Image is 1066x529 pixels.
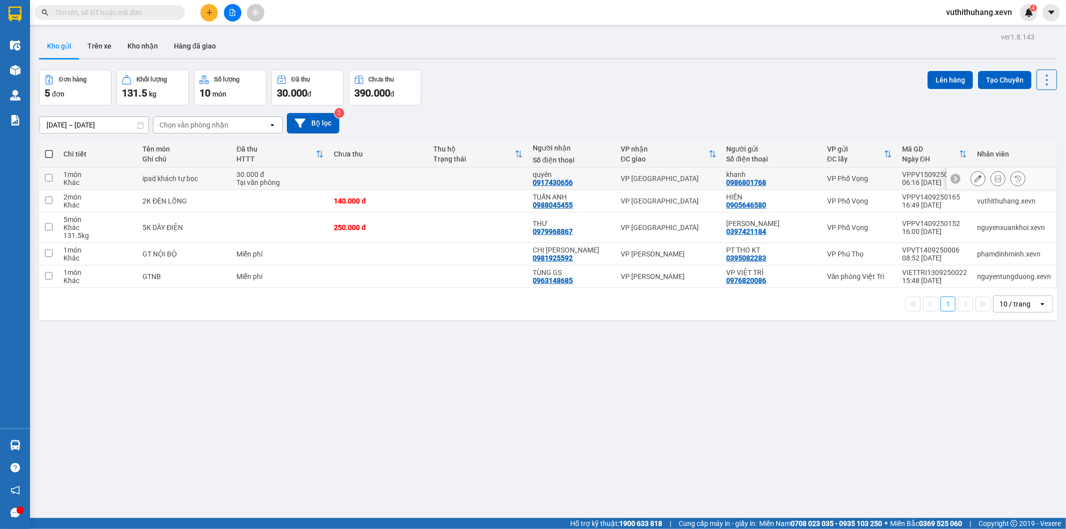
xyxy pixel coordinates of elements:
[727,276,767,284] div: 0976820086
[621,174,717,182] div: VP [GEOGRAPHIC_DATA]
[902,178,967,186] div: 06:16 [DATE]
[533,201,573,209] div: 0988045455
[39,69,111,105] button: Đơn hàng5đơn
[902,227,967,235] div: 16:00 [DATE]
[229,9,236,16] span: file-add
[727,268,817,276] div: VP VIỆT TRÌ
[10,90,20,100] img: warehouse-icon
[166,34,224,58] button: Hàng đã giao
[287,113,339,133] button: Bộ lọc
[619,519,662,527] strong: 1900 633 818
[10,463,20,472] span: question-circle
[206,9,213,16] span: plus
[902,201,967,209] div: 16:49 [DATE]
[621,197,717,205] div: VP [GEOGRAPHIC_DATA]
[55,7,173,18] input: Tìm tên, số ĐT hoặc mã đơn
[902,170,967,178] div: VPPV1509250001
[1011,520,1018,527] span: copyright
[63,276,132,284] div: Khác
[919,519,962,527] strong: 0369 525 060
[236,272,324,280] div: Miễn phí
[727,193,817,201] div: HIỀN
[142,223,226,231] div: 5K DÂY ĐIỆN
[727,219,817,227] div: NGUYỄN THÁI ANH
[977,250,1051,258] div: phamdinhminh.xevn
[199,87,210,99] span: 10
[10,65,20,75] img: warehouse-icon
[902,193,967,201] div: VPPV1409250165
[10,40,20,50] img: warehouse-icon
[136,76,167,83] div: Khối lượng
[533,178,573,186] div: 0917430656
[822,141,897,167] th: Toggle SortBy
[63,246,132,254] div: 1 món
[827,197,892,205] div: VP Phố Vọng
[902,155,959,163] div: Ngày ĐH
[236,250,324,258] div: Miễn phí
[827,223,892,231] div: VP Phố Vọng
[63,223,132,231] div: Khác
[1047,8,1056,17] span: caret-down
[334,108,344,118] sup: 2
[570,518,662,529] span: Hỗ trợ kỹ thuật:
[971,171,986,186] div: Sửa đơn hàng
[977,272,1051,280] div: nguyentungduong.xevn
[307,90,311,98] span: đ
[928,71,973,89] button: Lên hàng
[1025,8,1034,17] img: icon-new-feature
[533,254,573,262] div: 0981925592
[938,6,1020,18] span: vuthithuhang.xevn
[277,87,307,99] span: 30.000
[349,69,421,105] button: Chưa thu390.000đ
[142,197,226,205] div: 2K ĐÈN LỒNG
[533,144,611,152] div: Người nhận
[369,76,394,83] div: Chưa thu
[214,76,239,83] div: Số lượng
[44,87,50,99] span: 5
[63,215,132,223] div: 5 món
[247,4,264,21] button: aim
[10,115,20,125] img: solution-icon
[63,170,132,178] div: 1 món
[236,178,324,186] div: Tại văn phòng
[670,518,671,529] span: |
[827,272,892,280] div: Văn phòng Việt Trì
[759,518,882,529] span: Miền Nam
[977,197,1051,205] div: vuthithuhang.xevn
[63,254,132,262] div: Khác
[621,250,717,258] div: VP [PERSON_NAME]
[268,121,276,129] svg: open
[390,90,394,98] span: đ
[827,250,892,258] div: VP Phú Thọ
[727,155,817,163] div: Số điện thoại
[727,227,767,235] div: 0397421184
[978,71,1032,89] button: Tạo Chuyến
[41,9,48,16] span: search
[616,141,722,167] th: Toggle SortBy
[149,90,156,98] span: kg
[902,145,959,153] div: Mã GD
[902,276,967,284] div: 15:48 [DATE]
[533,227,573,235] div: 0979968867
[1000,299,1031,309] div: 10 / trang
[142,272,226,280] div: GTNB
[827,174,892,182] div: VP Phố Vọng
[142,145,226,153] div: Tên món
[142,155,226,163] div: Ghi chú
[727,170,817,178] div: khanh
[533,276,573,284] div: 0963148685
[621,155,709,163] div: ĐC giao
[236,145,316,153] div: Đã thu
[1039,300,1047,308] svg: open
[533,268,611,276] div: TÙNG GS
[63,231,132,239] div: 131.5 kg
[334,197,423,205] div: 140.000 đ
[59,76,86,83] div: Đơn hàng
[10,485,20,495] span: notification
[63,201,132,209] div: Khác
[79,34,119,58] button: Trên xe
[621,223,717,231] div: VP [GEOGRAPHIC_DATA]
[39,34,79,58] button: Kho gửi
[200,4,218,21] button: plus
[902,254,967,262] div: 08:52 [DATE]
